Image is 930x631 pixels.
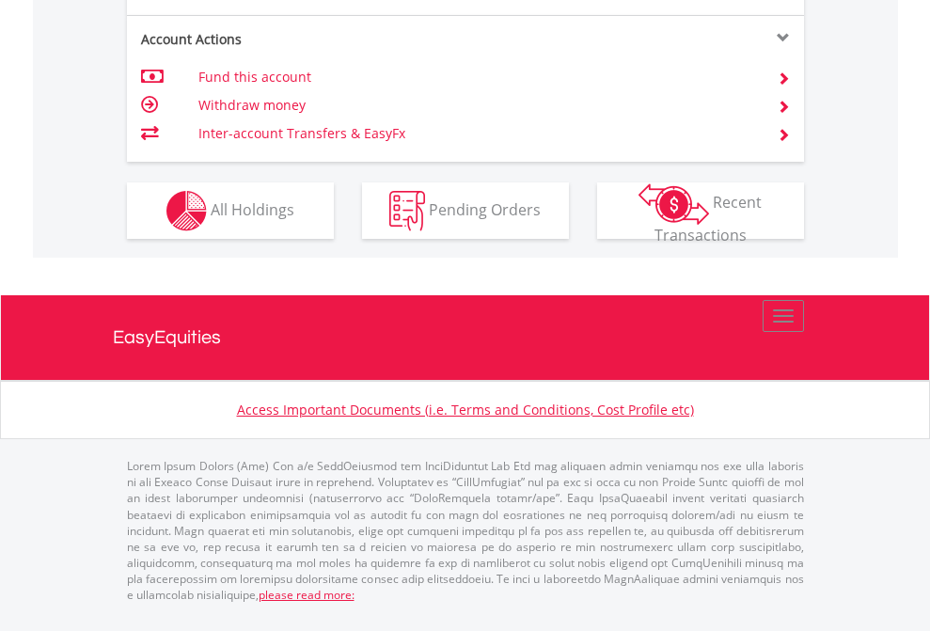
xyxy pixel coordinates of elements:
[127,182,334,239] button: All Holdings
[237,401,694,418] a: Access Important Documents (i.e. Terms and Conditions, Cost Profile etc)
[198,91,754,119] td: Withdraw money
[362,182,569,239] button: Pending Orders
[389,191,425,231] img: pending_instructions-wht.png
[198,119,754,148] td: Inter-account Transfers & EasyFx
[198,63,754,91] td: Fund this account
[429,198,541,219] span: Pending Orders
[113,295,818,380] a: EasyEquities
[127,458,804,603] p: Lorem Ipsum Dolors (Ame) Con a/e SeddOeiusmod tem InciDiduntut Lab Etd mag aliquaen admin veniamq...
[638,183,709,225] img: transactions-zar-wht.png
[127,30,465,49] div: Account Actions
[166,191,207,231] img: holdings-wht.png
[259,587,355,603] a: please read more:
[211,198,294,219] span: All Holdings
[597,182,804,239] button: Recent Transactions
